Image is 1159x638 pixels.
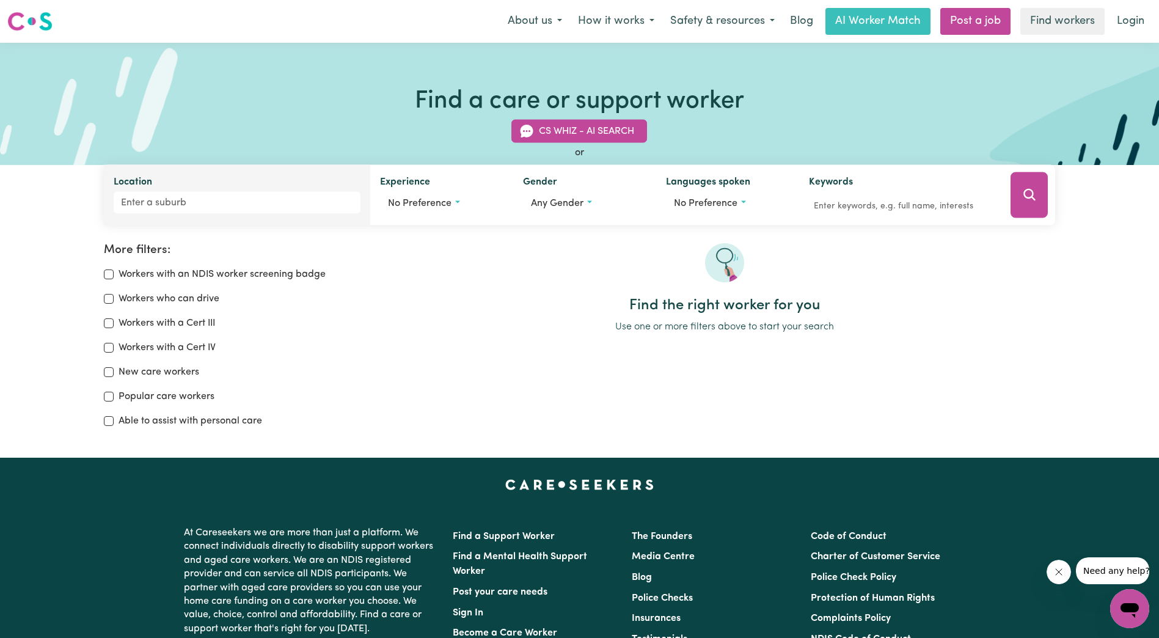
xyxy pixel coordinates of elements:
a: Careseekers logo [7,7,53,35]
label: Workers with a Cert IV [119,340,216,355]
a: Find a Support Worker [453,532,555,541]
label: Gender [523,175,557,192]
label: Keywords [809,175,853,192]
a: Police Checks [632,593,693,603]
span: No preference [674,199,737,208]
button: Worker experience options [380,192,503,215]
h2: More filters: [104,243,379,257]
label: Languages spoken [666,175,750,192]
label: Popular care workers [119,389,214,404]
button: About us [500,9,570,34]
a: Police Check Policy [811,573,896,582]
label: Workers with a Cert III [119,316,215,331]
a: Find workers [1020,8,1105,35]
a: The Founders [632,532,692,541]
a: Blog [632,573,652,582]
a: Insurances [632,614,681,623]
a: Become a Care Worker [453,628,557,638]
a: Careseekers home page [505,480,654,490]
a: AI Worker Match [825,8,930,35]
button: Worker gender preference [523,192,646,215]
a: Post your care needs [453,587,547,597]
a: Protection of Human Rights [811,593,935,603]
a: Find a Mental Health Support Worker [453,552,587,576]
iframe: Close message [1047,560,1071,584]
h2: Find the right worker for you [393,297,1055,315]
a: Login [1110,8,1152,35]
label: Experience [380,175,430,192]
button: Safety & resources [662,9,783,34]
span: No preference [388,199,452,208]
a: Code of Conduct [811,532,887,541]
img: Careseekers logo [7,10,53,32]
input: Enter a suburb [114,192,360,214]
label: New care workers [119,365,199,380]
a: Charter of Customer Service [811,552,940,562]
label: Workers with an NDIS worker screening badge [119,267,326,282]
a: Complaints Policy [811,614,891,623]
p: Use one or more filters above to start your search [393,320,1055,334]
a: Media Centre [632,552,695,562]
span: Any gender [531,199,583,208]
iframe: Message from company [1076,557,1149,584]
a: Post a job [940,8,1011,35]
div: or [104,145,1055,160]
input: Enter keywords, e.g. full name, interests [809,197,994,216]
label: Workers who can drive [119,291,219,306]
h1: Find a care or support worker [415,87,744,116]
button: How it works [570,9,662,34]
button: CS Whiz - AI Search [511,120,647,143]
button: Worker language preferences [666,192,789,215]
span: Need any help? [7,9,74,18]
button: Search [1011,172,1048,218]
a: Blog [783,8,821,35]
iframe: Button to launch messaging window [1110,589,1149,628]
a: Sign In [453,608,483,618]
label: Location [114,175,152,192]
label: Able to assist with personal care [119,414,262,428]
